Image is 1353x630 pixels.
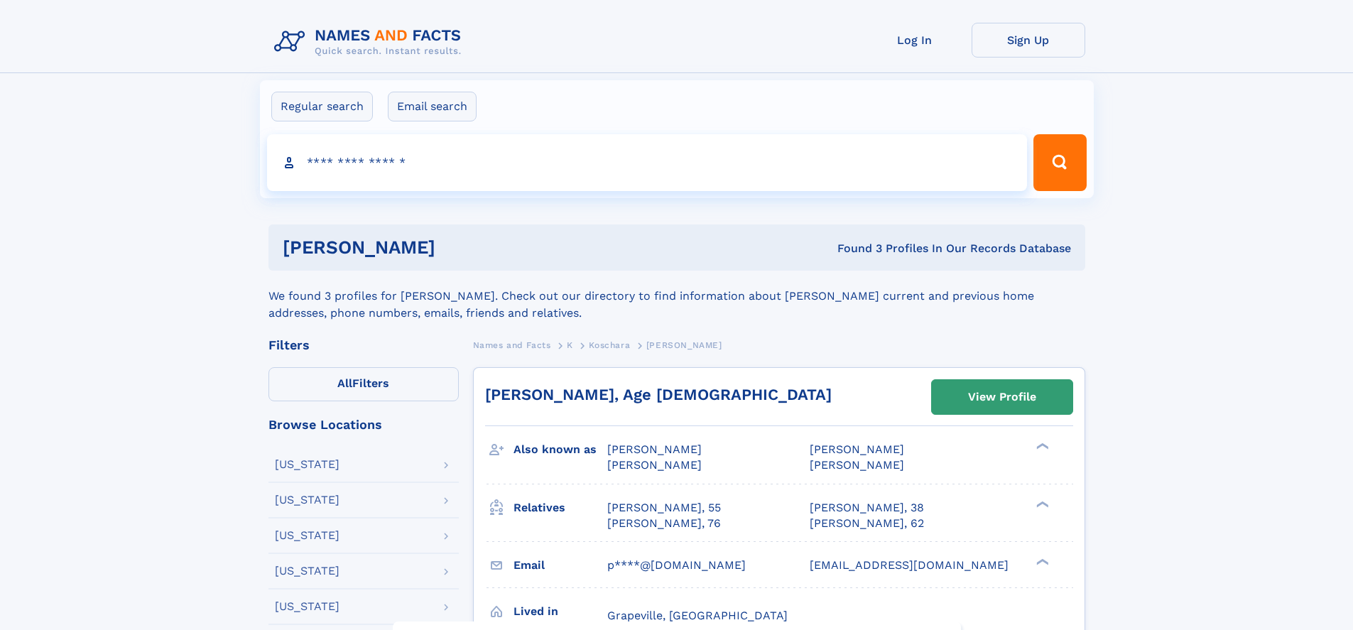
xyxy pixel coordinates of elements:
[932,380,1072,414] a: View Profile
[485,386,832,403] a: [PERSON_NAME], Age [DEMOGRAPHIC_DATA]
[275,601,339,612] div: [US_STATE]
[268,418,459,431] div: Browse Locations
[337,376,352,390] span: All
[589,336,630,354] a: Koschara
[388,92,477,121] label: Email search
[267,134,1028,191] input: search input
[607,442,702,456] span: [PERSON_NAME]
[607,609,788,622] span: Grapeville, [GEOGRAPHIC_DATA]
[268,367,459,401] label: Filters
[283,239,636,256] h1: [PERSON_NAME]
[858,23,972,58] a: Log In
[607,516,721,531] a: [PERSON_NAME], 76
[275,530,339,541] div: [US_STATE]
[1033,442,1050,451] div: ❯
[567,340,573,350] span: K
[810,458,904,472] span: [PERSON_NAME]
[567,336,573,354] a: K
[968,381,1036,413] div: View Profile
[473,336,551,354] a: Names and Facts
[514,599,607,624] h3: Lived in
[275,494,339,506] div: [US_STATE]
[646,340,722,350] span: [PERSON_NAME]
[810,500,924,516] a: [PERSON_NAME], 38
[514,553,607,577] h3: Email
[972,23,1085,58] a: Sign Up
[275,459,339,470] div: [US_STATE]
[589,340,630,350] span: Koschara
[268,23,473,61] img: Logo Names and Facts
[514,438,607,462] h3: Also known as
[810,442,904,456] span: [PERSON_NAME]
[810,516,924,531] a: [PERSON_NAME], 62
[607,458,702,472] span: [PERSON_NAME]
[1033,557,1050,566] div: ❯
[271,92,373,121] label: Regular search
[1033,134,1086,191] button: Search Button
[1033,499,1050,509] div: ❯
[636,241,1071,256] div: Found 3 Profiles In Our Records Database
[268,271,1085,322] div: We found 3 profiles for [PERSON_NAME]. Check out our directory to find information about [PERSON_...
[514,496,607,520] h3: Relatives
[275,565,339,577] div: [US_STATE]
[607,500,721,516] a: [PERSON_NAME], 55
[810,558,1009,572] span: [EMAIL_ADDRESS][DOMAIN_NAME]
[268,339,459,352] div: Filters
